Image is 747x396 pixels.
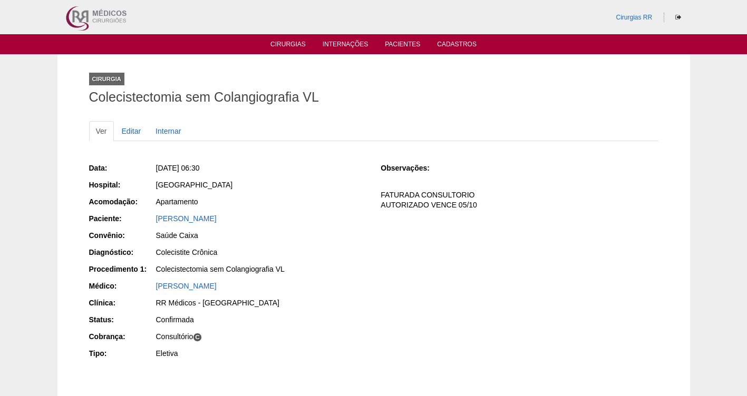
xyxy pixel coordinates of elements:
[156,348,366,359] div: Eletiva
[385,41,420,51] a: Pacientes
[156,264,366,274] div: Colecistectomia sem Colangiografia VL
[89,230,155,241] div: Convênio:
[156,214,217,223] a: [PERSON_NAME]
[156,247,366,258] div: Colecistite Crônica
[89,264,155,274] div: Procedimento 1:
[156,314,366,325] div: Confirmada
[89,121,114,141] a: Ver
[89,73,124,85] div: Cirurgia
[89,281,155,291] div: Médico:
[437,41,477,51] a: Cadastros
[156,282,217,290] a: [PERSON_NAME]
[156,164,200,172] span: [DATE] 06:30
[323,41,368,51] a: Internações
[156,180,366,190] div: [GEOGRAPHIC_DATA]
[89,298,155,308] div: Clínica:
[89,163,155,173] div: Data:
[381,190,658,210] p: FATURADA CONSULTORIO AUTORIZADO VENCE 05/10
[193,333,202,342] span: C
[381,163,447,173] div: Observações:
[156,196,366,207] div: Apartamento
[115,121,148,141] a: Editar
[89,348,155,359] div: Tipo:
[616,14,652,21] a: Cirurgias RR
[156,298,366,308] div: RR Médicos - [GEOGRAPHIC_DATA]
[156,230,366,241] div: Saúde Caixa
[270,41,306,51] a: Cirurgias
[89,314,155,325] div: Status:
[89,213,155,224] div: Paciente:
[156,331,366,342] div: Consultório
[149,121,188,141] a: Internar
[89,331,155,342] div: Cobrança:
[89,247,155,258] div: Diagnóstico:
[675,14,681,21] i: Sair
[89,196,155,207] div: Acomodação:
[89,180,155,190] div: Hospital:
[89,91,658,104] h1: Colecistectomia sem Colangiografia VL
